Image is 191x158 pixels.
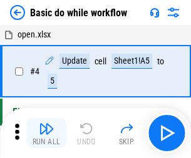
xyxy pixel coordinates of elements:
img: Skip [119,121,134,136]
div: Basic do while workflow [30,7,127,19]
span: open.xlsx [18,29,51,39]
div: Skip [119,138,135,146]
img: Settings menu [166,5,181,20]
button: Run All [26,118,66,148]
img: Back [10,5,25,20]
div: Run All [33,138,61,146]
div: Update [59,54,90,69]
span: # 4 [30,66,39,76]
img: Main button [157,123,177,143]
div: 5 [48,74,57,89]
button: Skip [106,118,147,148]
div: to [157,57,164,66]
img: Run All [39,121,54,136]
img: Support [150,7,160,17]
div: Sheet1!A5 [111,54,152,69]
div: cell [95,57,106,66]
